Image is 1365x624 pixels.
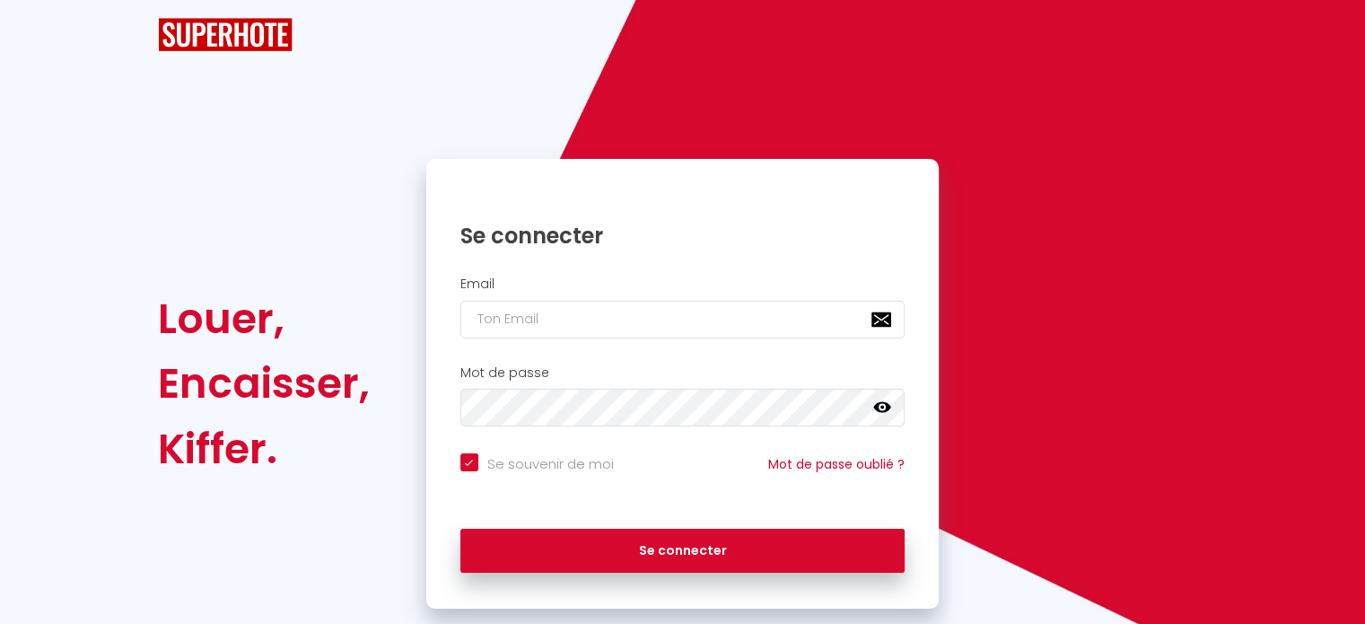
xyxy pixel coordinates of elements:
button: Se connecter [460,529,906,574]
a: Mot de passe oublié ? [768,455,905,473]
div: Kiffer. [158,417,370,481]
button: Ouvrir le widget de chat LiveChat [14,7,68,61]
img: SuperHote logo [158,18,293,51]
h2: Email [460,277,906,292]
div: Louer, [158,286,370,351]
h2: Mot de passe [460,365,906,381]
div: Encaisser, [158,351,370,416]
h1: Se connecter [460,222,906,250]
input: Ton Email [460,301,906,338]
